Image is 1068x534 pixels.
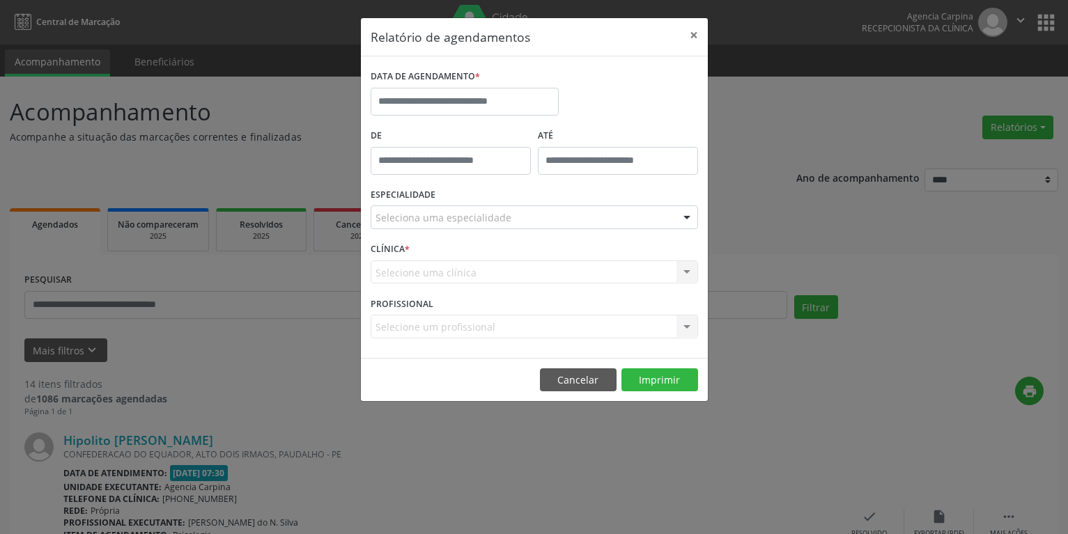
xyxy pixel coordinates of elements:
h5: Relatório de agendamentos [371,28,530,46]
label: DATA DE AGENDAMENTO [371,66,480,88]
span: Seleciona uma especialidade [376,210,511,225]
button: Close [680,18,708,52]
button: Cancelar [540,368,617,392]
label: ESPECIALIDADE [371,184,435,206]
label: PROFISSIONAL [371,293,433,315]
label: CLÍNICA [371,239,410,260]
button: Imprimir [621,368,698,392]
label: ATÉ [538,125,698,147]
label: De [371,125,531,147]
